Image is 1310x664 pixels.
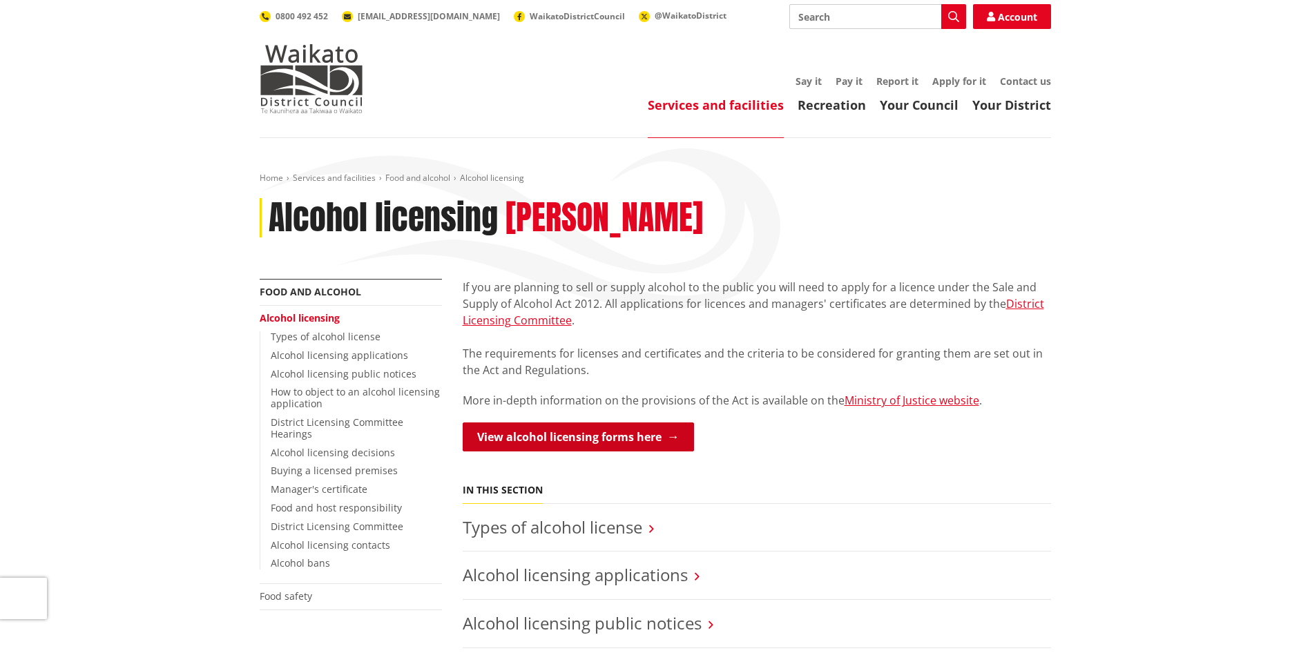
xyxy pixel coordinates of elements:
a: Alcohol licensing decisions [271,446,395,459]
a: Alcohol licensing contacts [271,538,390,551]
span: @WaikatoDistrict [655,10,726,21]
a: Alcohol licensing applications [271,349,408,362]
a: Manager's certificate [271,482,367,496]
a: @WaikatoDistrict [639,10,726,21]
a: Recreation [798,97,866,113]
a: Types of alcohol license [271,330,381,343]
a: Services and facilities [648,97,784,113]
h1: Alcohol licensing [269,198,498,238]
a: Food and alcohol [385,172,450,184]
a: Services and facilities [293,172,376,184]
span: Alcohol licensing [460,172,524,184]
a: Types of alcohol license [463,516,642,538]
input: Search input [789,4,966,29]
a: Account [973,4,1051,29]
a: Pay it [836,75,863,88]
a: Alcohol licensing public notices [463,612,702,634]
p: More in-depth information on the provisions of the Act is available on the . [463,392,1051,409]
a: District Licensing Committee [271,520,403,533]
a: Ministry of Justice website [845,393,979,408]
span: [EMAIL_ADDRESS][DOMAIN_NAME] [358,10,500,22]
a: Alcohol licensing public notices [271,367,416,380]
a: District Licensing Committee Hearings [271,416,403,440]
a: District Licensing Committee [463,296,1044,328]
a: Buying a licensed premises [271,464,398,477]
a: Home [260,172,283,184]
span: 0800 492 452 [276,10,328,22]
a: Food safety [260,589,312,603]
a: Alcohol licensing applications [463,563,688,586]
a: View alcohol licensing forms here [463,422,694,451]
p: If you are planning to sell or supply alcohol to the public you will need to apply for a licence ... [463,279,1051,378]
h5: In this section [463,485,543,496]
a: WaikatoDistrictCouncil [514,10,625,22]
nav: breadcrumb [260,173,1051,184]
a: Alcohol licensing [260,311,340,324]
img: Waikato District Council - Te Kaunihera aa Takiwaa o Waikato [260,44,363,113]
a: Report it [876,75,918,88]
a: Your District [972,97,1051,113]
a: Apply for it [932,75,986,88]
a: Food and host responsibility [271,501,402,514]
a: Contact us [1000,75,1051,88]
a: 0800 492 452 [260,10,328,22]
h2: [PERSON_NAME] [505,198,703,238]
a: Food and alcohol [260,285,361,298]
a: Say it [796,75,822,88]
a: Alcohol bans [271,556,330,569]
span: WaikatoDistrictCouncil [530,10,625,22]
a: Your Council [880,97,959,113]
a: [EMAIL_ADDRESS][DOMAIN_NAME] [342,10,500,22]
a: How to object to an alcohol licensing application [271,385,440,410]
